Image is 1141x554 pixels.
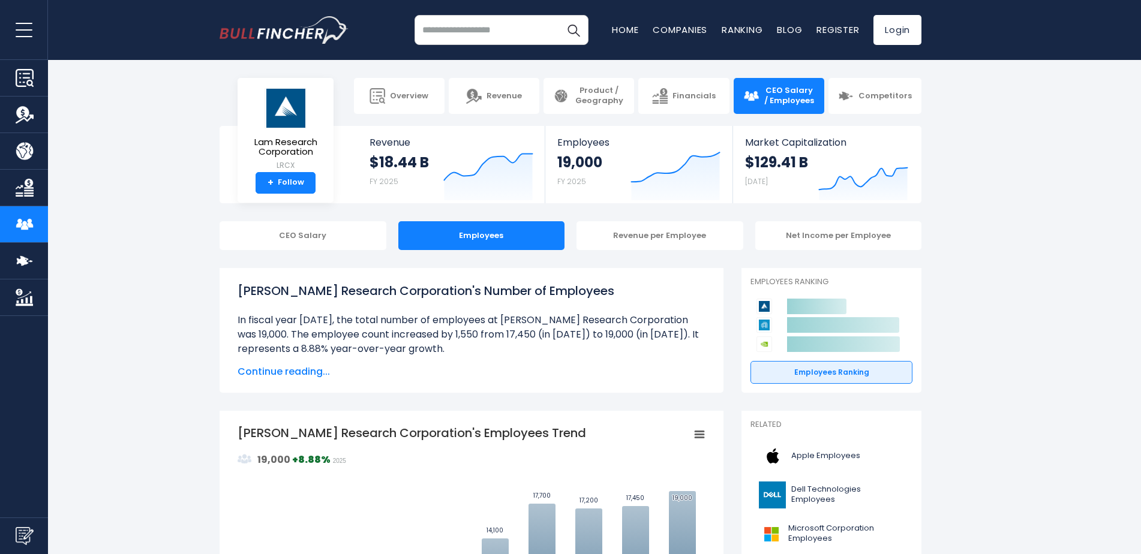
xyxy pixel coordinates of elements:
[238,424,586,441] tspan: [PERSON_NAME] Research Corporation's Employees Trend
[247,160,324,171] small: LRCX
[220,16,349,44] a: Go to homepage
[612,23,638,36] a: Home
[390,91,428,101] span: Overview
[238,282,705,300] h1: [PERSON_NAME] Research Corporation's Number of Employees
[557,176,586,186] small: FY 2025
[559,15,588,45] button: Search
[354,78,445,114] a: Overview
[764,86,815,106] span: CEO Salary / Employees
[722,23,762,36] a: Ranking
[247,137,324,157] span: Lam Research Corporation
[576,221,743,250] div: Revenue per Employee
[758,520,785,547] img: MSFT logo
[745,153,808,171] strong: $129.41 B
[750,439,912,472] a: Apple Employees
[238,365,705,379] span: Continue reading...
[238,313,705,356] li: In fiscal year [DATE], the total number of employees at [PERSON_NAME] Research Corporation was 19...
[220,221,386,250] div: CEO Salary
[755,221,922,250] div: Net Income per Employee
[745,176,768,186] small: [DATE]
[873,15,921,45] a: Login
[758,481,788,508] img: DELL logo
[758,442,788,469] img: AAPL logo
[756,336,772,352] img: NVIDIA Corporation competitors logo
[533,491,551,500] text: 17,700
[370,176,398,186] small: FY 2025
[257,453,290,466] strong: 19,000
[750,277,912,287] p: Employees Ranking
[298,453,331,466] strong: 8.88%
[398,221,565,250] div: Employees
[292,453,331,466] strong: +
[573,86,624,106] span: Product / Geography
[788,523,905,544] span: Microsoft Corporation Employees
[672,91,716,101] span: Financials
[268,177,274,188] strong: +
[449,78,539,114] a: Revenue
[858,91,912,101] span: Competitors
[816,23,859,36] a: Register
[638,78,729,114] a: Financials
[791,451,860,461] span: Apple Employees
[370,153,429,171] strong: $18.44 B
[487,91,522,101] span: Revenue
[750,478,912,511] a: Dell Technologies Employees
[333,457,346,464] span: 2025
[777,23,802,36] a: Blog
[733,126,920,203] a: Market Capitalization $129.41 B [DATE]
[238,452,252,466] img: graph_employee_icon.svg
[750,517,912,550] a: Microsoft Corporation Employees
[557,153,602,171] strong: 19,000
[370,137,533,148] span: Revenue
[247,88,325,172] a: Lam Research Corporation LRCX
[358,126,545,203] a: Revenue $18.44 B FY 2025
[557,137,720,148] span: Employees
[626,493,644,502] text: 17,450
[220,16,349,44] img: bullfincher logo
[734,78,824,114] a: CEO Salary / Employees
[750,361,912,384] a: Employees Ranking
[545,126,732,203] a: Employees 19,000 FY 2025
[672,493,692,502] text: 19,000
[828,78,921,114] a: Competitors
[256,172,316,194] a: +Follow
[791,484,905,505] span: Dell Technologies Employees
[756,299,772,314] img: Lam Research Corporation competitors logo
[745,137,908,148] span: Market Capitalization
[756,317,772,333] img: Applied Materials competitors logo
[487,526,503,535] text: 14,100
[544,78,634,114] a: Product / Geography
[653,23,707,36] a: Companies
[579,496,598,505] text: 17,200
[750,420,912,430] p: Related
